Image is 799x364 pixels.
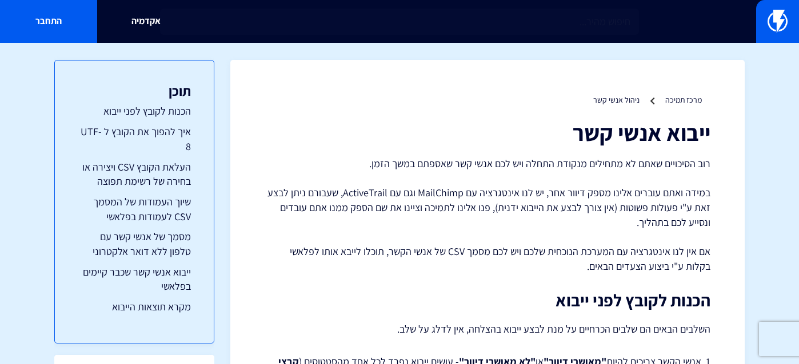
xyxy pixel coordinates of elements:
[78,104,191,119] a: הכנות לקובץ לפני ייבוא
[78,265,191,294] a: ייבוא אנשי קשר שכבר קיימים בפלאשי
[160,9,640,35] input: חיפוש מהיר...
[78,83,191,98] h3: תוכן
[78,229,191,258] a: מסמך של אנשי קשר עם טלפון ללא דואר אלקטרוני
[665,95,702,105] a: מרכז תמיכה
[593,95,640,105] a: ניהול אנשי קשר
[78,195,191,224] a: שיוך העמודות של המסמך CSV לעמודות בפלאשי
[265,321,710,337] p: השלבים הבאים הם שלבים הכרחיים על מנת לבצע ייבוא בהצלחה, אין לדלג על שלב.
[265,156,710,274] p: רוב הסיכויים שאתם לא מתחילים מנקודת התחלה ויש לכם אנשי קשר שאספתם במשך הזמן. במידה ואתם עוברים אל...
[265,120,710,145] h1: ייבוא אנשי קשר
[78,160,191,189] a: העלאת הקובץ CSV ויצירה או בחירה של רשימת תפוצה
[78,124,191,153] a: איך להפוך את הקובץ ל UTF-8
[265,291,710,310] h2: הכנות לקובץ לפני ייבוא
[78,300,191,314] a: מקרא תוצאות הייבוא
